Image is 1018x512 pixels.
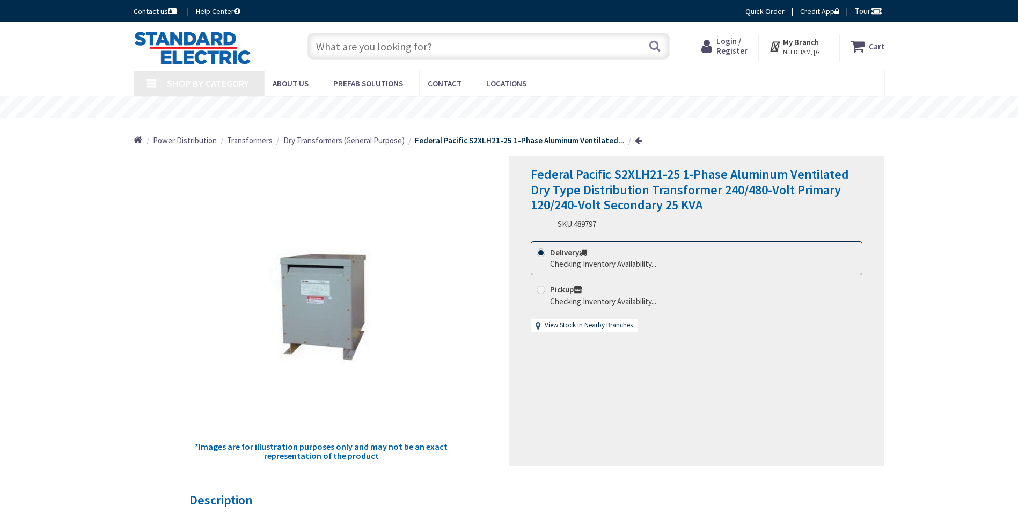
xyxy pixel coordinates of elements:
[745,6,785,17] a: Quick Order
[550,296,656,307] div: Checking Inventory Availability...
[716,36,748,56] span: Login / Register
[558,218,596,230] div: SKU:
[153,135,217,146] a: Power Distribution
[196,6,240,17] a: Help Center
[783,37,819,47] strong: My Branch
[550,247,587,258] strong: Delivery
[486,78,526,89] span: Locations
[428,78,462,89] span: Contact
[783,48,829,56] span: NEEDHAM, [GEOGRAPHIC_DATA]
[241,225,402,386] img: Federal Pacific S2XLH21-25 1-Phase Aluminum Ventilated Dry Type Distribution Transformer 240/480-...
[333,78,403,89] span: Prefab Solutions
[550,284,582,295] strong: Pickup
[283,135,405,145] span: Dry Transformers (General Purpose)
[227,135,273,145] span: Transformers
[851,36,885,56] a: Cart
[153,135,217,145] span: Power Distribution
[167,77,249,90] span: Shop By Category
[769,36,829,56] div: My Branch NEEDHAM, [GEOGRAPHIC_DATA]
[283,135,405,146] a: Dry Transformers (General Purpose)
[307,33,670,60] input: What are you looking for?
[800,6,839,17] a: Credit App
[574,219,596,229] span: 489797
[531,166,849,214] span: Federal Pacific S2XLH21-25 1-Phase Aluminum Ventilated Dry Type Distribution Transformer 240/480-...
[189,493,821,507] h3: Description
[869,36,885,56] strong: Cart
[134,31,251,64] img: Standard Electric
[701,36,748,56] a: Login / Register
[545,320,633,331] a: View Stock in Nearby Branches
[415,135,625,145] strong: Federal Pacific S2XLH21-25 1-Phase Aluminum Ventilated...
[273,78,309,89] span: About Us
[194,442,449,461] h5: *Images are for illustration purposes only and may not be an exact representation of the product
[134,6,179,17] a: Contact us
[855,6,882,16] span: Tour
[550,258,656,269] div: Checking Inventory Availability...
[227,135,273,146] a: Transformers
